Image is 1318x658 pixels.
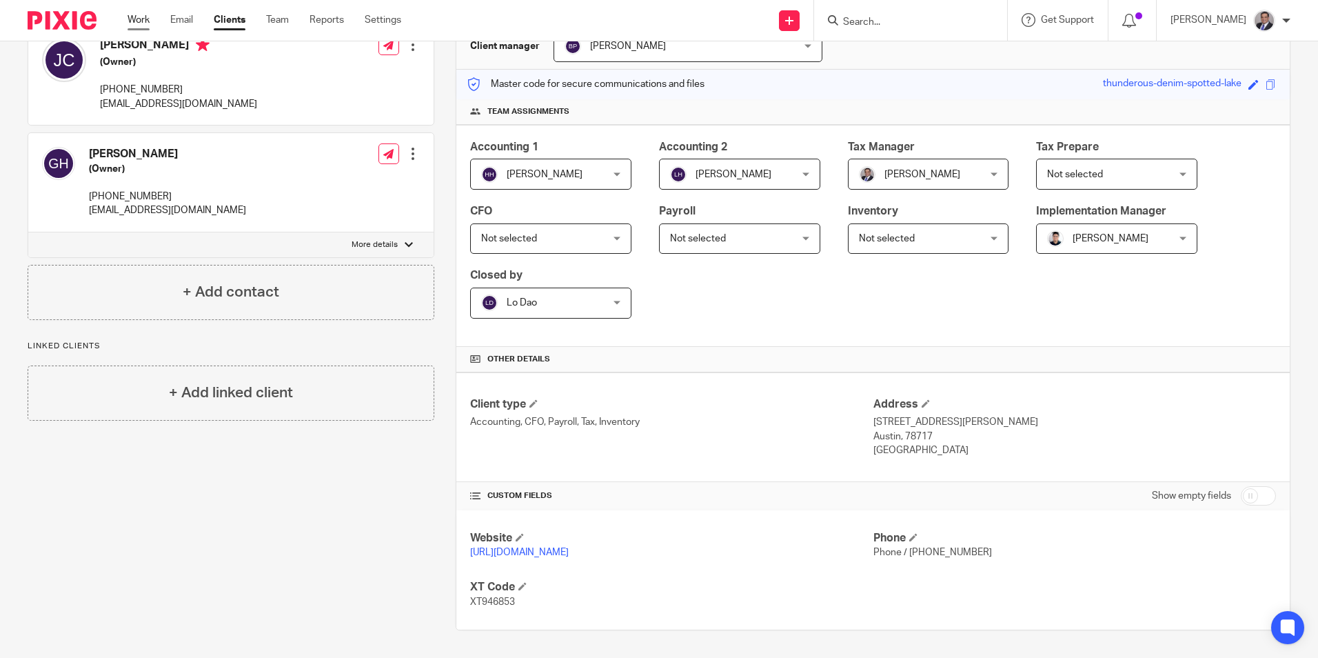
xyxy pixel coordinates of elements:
p: [PHONE_NUMBER] [89,190,246,203]
span: CFO [470,206,492,217]
span: Payroll [659,206,696,217]
a: Team [266,13,289,27]
img: thumbnail_IMG_0720.jpg [859,166,875,183]
span: Phone / [PHONE_NUMBER] [873,548,992,557]
span: Other details [487,354,550,365]
span: XT946853 [470,597,515,607]
h3: Client manager [470,39,540,53]
a: Settings [365,13,401,27]
h4: Phone [873,531,1276,546]
p: [GEOGRAPHIC_DATA] [873,443,1276,457]
img: thumbnail_IMG_0720.jpg [1253,10,1275,32]
span: Accounting 1 [470,141,538,152]
p: [EMAIL_ADDRESS][DOMAIN_NAME] [89,203,246,217]
div: thunderous-denim-spotted-lake [1103,77,1241,92]
p: Accounting, CFO, Payroll, Tax, Inventory [470,415,873,429]
h4: + Add linked client [169,382,293,403]
p: [PHONE_NUMBER] [100,83,257,97]
span: Inventory [848,206,898,217]
span: Closed by [470,270,523,281]
h4: XT Code [470,580,873,595]
span: Tax Prepare [1036,141,1099,152]
p: Master code for secure communications and files [467,77,704,91]
span: Not selected [670,234,726,243]
h5: (Owner) [89,162,246,176]
span: Not selected [481,234,537,243]
a: Work [128,13,150,27]
img: svg%3E [565,38,581,54]
p: Linked clients [28,341,434,352]
a: Email [170,13,193,27]
p: [EMAIL_ADDRESS][DOMAIN_NAME] [100,97,257,111]
img: IMG_0272.png [1047,230,1064,247]
p: More details [352,239,398,250]
span: [PERSON_NAME] [590,41,666,51]
span: Not selected [859,234,915,243]
h4: Client type [470,397,873,412]
input: Search [842,17,966,29]
span: Get Support [1041,15,1094,25]
span: [PERSON_NAME] [696,170,771,179]
span: Accounting 2 [659,141,727,152]
h4: [PERSON_NAME] [89,147,246,161]
img: svg%3E [481,166,498,183]
span: Lo Dao [507,298,537,308]
span: [PERSON_NAME] [1073,234,1148,243]
p: [PERSON_NAME] [1170,13,1246,27]
a: Reports [310,13,344,27]
img: svg%3E [481,295,498,311]
h4: Website [470,531,873,546]
p: Austin, 78717 [873,430,1276,443]
h4: Address [873,397,1276,412]
h4: + Add contact [183,281,279,303]
h4: CUSTOM FIELDS [470,490,873,501]
span: [PERSON_NAME] [507,170,582,179]
img: Pixie [28,11,97,30]
span: Implementation Manager [1036,206,1166,217]
span: Tax Manager [848,141,915,152]
img: svg%3E [670,166,687,183]
span: Not selected [1047,170,1103,179]
i: Primary [196,38,210,52]
p: [STREET_ADDRESS][PERSON_NAME] [873,415,1276,429]
span: Team assignments [487,106,569,117]
img: svg%3E [42,38,86,82]
h4: [PERSON_NAME] [100,38,257,55]
h5: (Owner) [100,55,257,69]
a: Clients [214,13,245,27]
a: [URL][DOMAIN_NAME] [470,548,569,557]
span: [PERSON_NAME] [884,170,960,179]
label: Show empty fields [1152,489,1231,503]
img: svg%3E [42,147,75,180]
